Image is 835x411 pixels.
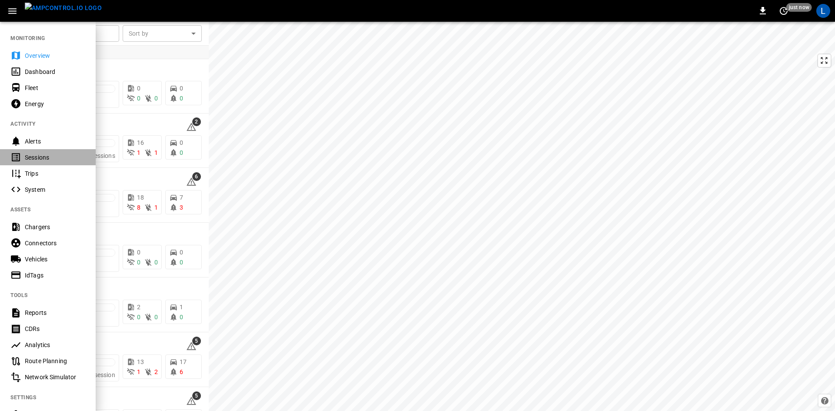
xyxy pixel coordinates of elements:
div: Trips [25,169,85,178]
div: CDRs [25,324,85,333]
div: Chargers [25,223,85,231]
img: ampcontrol.io logo [25,3,102,13]
div: Route Planning [25,357,85,365]
button: set refresh interval [777,4,791,18]
div: Fleet [25,84,85,92]
div: Network Simulator [25,373,85,381]
div: Analytics [25,341,85,349]
div: Reports [25,308,85,317]
div: Overview [25,51,85,60]
div: profile-icon [816,4,830,18]
div: Alerts [25,137,85,146]
div: Energy [25,100,85,108]
div: Dashboard [25,67,85,76]
div: IdTags [25,271,85,280]
span: just now [786,3,812,12]
div: Vehicles [25,255,85,264]
div: Connectors [25,239,85,247]
div: System [25,185,85,194]
div: Sessions [25,153,85,162]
